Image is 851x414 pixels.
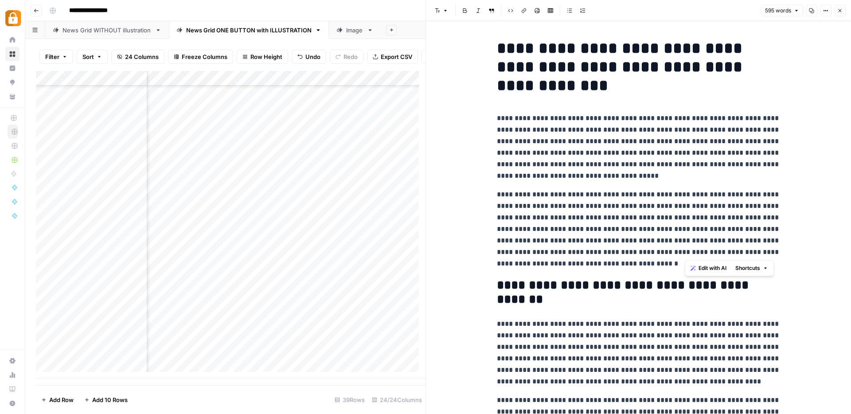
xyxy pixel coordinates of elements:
[168,50,233,64] button: Freeze Columns
[36,393,79,407] button: Add Row
[381,52,412,61] span: Export CSV
[125,52,159,61] span: 24 Columns
[237,50,288,64] button: Row Height
[82,52,94,61] span: Sort
[250,52,282,61] span: Row Height
[45,52,59,61] span: Filter
[5,368,20,382] a: Usage
[77,50,108,64] button: Sort
[186,26,312,35] div: News Grid ONE BUTTON with ILLUSTRATION
[735,264,760,272] span: Shortcuts
[346,26,363,35] div: Image
[79,393,133,407] button: Add 10 Rows
[368,393,425,407] div: 24/24 Columns
[331,393,368,407] div: 39 Rows
[182,52,227,61] span: Freeze Columns
[111,50,164,64] button: 24 Columns
[92,395,128,404] span: Add 10 Rows
[765,7,791,15] span: 595 words
[5,47,20,61] a: Browse
[305,52,320,61] span: Undo
[5,33,20,47] a: Home
[49,395,74,404] span: Add Row
[344,52,358,61] span: Redo
[45,21,169,39] a: News Grid WITHOUT illustration
[169,21,329,39] a: News Grid ONE BUTTON with ILLUSTRATION
[5,61,20,75] a: Insights
[761,5,803,16] button: 595 words
[39,50,73,64] button: Filter
[5,354,20,368] a: Settings
[699,264,726,272] span: Edit with AI
[732,262,772,274] button: Shortcuts
[62,26,152,35] div: News Grid WITHOUT illustration
[5,10,21,26] img: Adzz Logo
[5,382,20,396] a: Learning Hub
[5,90,20,104] a: Your Data
[330,50,363,64] button: Redo
[5,7,20,29] button: Workspace: Adzz
[5,396,20,410] button: Help + Support
[292,50,326,64] button: Undo
[329,21,381,39] a: Image
[687,262,730,274] button: Edit with AI
[5,75,20,90] a: Opportunities
[367,50,418,64] button: Export CSV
